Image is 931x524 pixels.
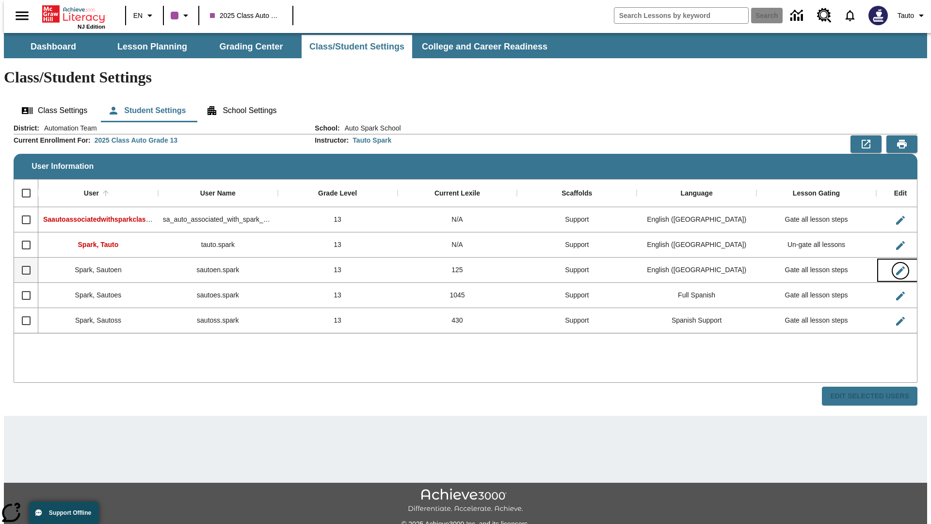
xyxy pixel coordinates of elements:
[637,232,756,258] div: English (US)
[398,232,517,258] div: N/A
[517,232,637,258] div: Support
[891,261,910,280] button: Edit User
[43,215,260,223] span: Saautoassociatedwithsparkclass, Saautoassociatedwithsparkclass
[14,123,917,406] div: User Information
[340,123,401,133] span: Auto Spark School
[158,308,278,333] div: sautoss.spark
[75,266,122,274] span: Spark, Sautoen
[29,502,99,524] button: Support Offline
[158,232,278,258] div: tauto.spark
[681,189,713,198] div: Language
[614,8,748,23] input: search field
[886,135,917,153] button: Print Preview
[302,35,412,58] button: Class/Student Settings
[793,189,840,198] div: Lesson Gating
[4,68,927,86] h1: Class/Student Settings
[315,136,349,145] h2: Instructor :
[14,99,917,122] div: Class/Student Settings
[42,4,105,24] a: Home
[278,207,398,232] div: 13
[837,3,863,28] a: Notifications
[4,35,556,58] div: SubNavbar
[95,135,177,145] div: 2025 Class Auto Grade 13
[158,258,278,283] div: sautoen.spark
[49,509,91,516] span: Support Offline
[891,311,910,331] button: Edit User
[133,11,143,21] span: EN
[8,1,36,30] button: Open side menu
[210,11,282,21] span: 2025 Class Auto Grade 13
[398,283,517,308] div: 1045
[278,308,398,333] div: 13
[318,189,357,198] div: Grade Level
[863,3,894,28] button: Select a new avatar
[894,7,931,24] button: Profile/Settings
[278,283,398,308] div: 13
[203,35,300,58] button: Grading Center
[278,258,398,283] div: 13
[756,207,876,232] div: Gate all lesson steps
[75,316,121,324] span: Spark, Sautoss
[868,6,888,25] img: Avatar
[129,7,160,24] button: Language: EN, Select a language
[104,35,201,58] button: Lesson Planning
[158,283,278,308] div: sautoes.spark
[756,258,876,283] div: Gate all lesson steps
[562,189,592,198] div: Scaffolds
[756,308,876,333] div: Gate all lesson steps
[891,286,910,306] button: Edit User
[39,123,97,133] span: Automation Team
[637,258,756,283] div: English (US)
[517,283,637,308] div: Support
[278,232,398,258] div: 13
[78,241,119,248] span: Spark, Tauto
[408,489,523,513] img: Achieve3000 Differentiate Accelerate Achieve
[637,283,756,308] div: Full Spanish
[517,308,637,333] div: Support
[434,189,480,198] div: Current Lexile
[414,35,555,58] button: College and Career Readiness
[756,283,876,308] div: Gate all lesson steps
[353,135,391,145] div: Tauto Spark
[14,99,95,122] button: Class Settings
[398,207,517,232] div: N/A
[517,258,637,283] div: Support
[5,35,102,58] button: Dashboard
[167,7,195,24] button: Class color is purple. Change class color
[891,236,910,255] button: Edit User
[851,135,882,153] button: Export to CSV
[811,2,837,29] a: Resource Center, Will open in new tab
[200,189,236,198] div: User Name
[84,189,99,198] div: User
[398,258,517,283] div: 125
[637,308,756,333] div: Spanish Support
[785,2,811,29] a: Data Center
[517,207,637,232] div: Support
[32,162,94,171] span: User Information
[898,11,914,21] span: Tauto
[637,207,756,232] div: English (US)
[315,124,339,132] h2: School :
[42,3,105,30] div: Home
[891,211,910,230] button: Edit User
[198,99,284,122] button: School Settings
[78,24,105,30] span: NJ Edition
[756,232,876,258] div: Un-gate all lessons
[158,207,278,232] div: sa_auto_associated_with_spark_classes
[398,308,517,333] div: 430
[75,291,122,299] span: Spark, Sautoes
[14,136,91,145] h2: Current Enrollment For :
[100,99,193,122] button: Student Settings
[894,189,907,198] div: Edit
[14,124,39,132] h2: District :
[4,33,927,58] div: SubNavbar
